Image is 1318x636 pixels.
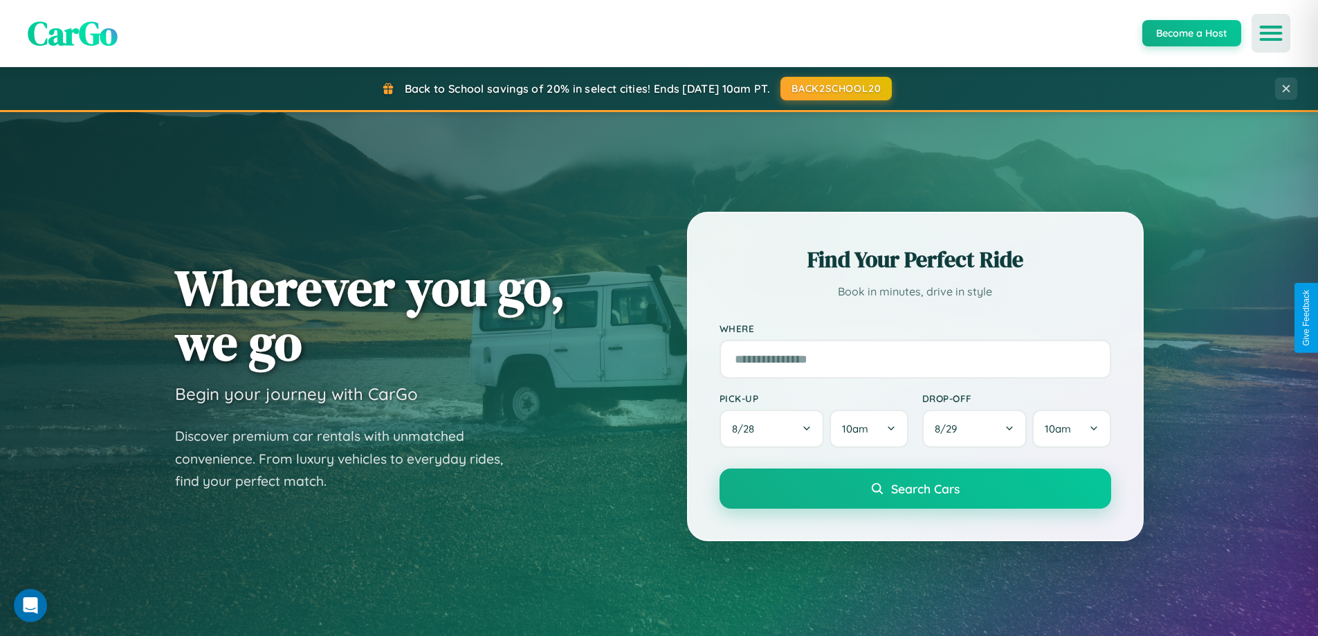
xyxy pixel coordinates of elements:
p: Book in minutes, drive in style [720,282,1111,302]
span: 8 / 29 [935,422,964,435]
label: Pick-up [720,392,908,404]
span: Search Cars [891,481,960,496]
span: Back to School savings of 20% in select cities! Ends [DATE] 10am PT. [405,82,770,96]
button: 10am [830,410,908,448]
button: BACK2SCHOOL20 [780,77,892,100]
div: Open Intercom Messenger [14,589,47,622]
span: 10am [1045,422,1071,435]
span: CarGo [28,10,118,56]
button: Search Cars [720,469,1111,509]
p: Discover premium car rentals with unmatched convenience. From luxury vehicles to everyday rides, ... [175,425,521,493]
h1: Wherever you go, we go [175,260,565,370]
button: Become a Host [1142,20,1241,46]
button: 8/29 [922,410,1027,448]
label: Where [720,322,1111,334]
span: 10am [842,422,868,435]
button: 10am [1032,410,1110,448]
label: Drop-off [922,392,1111,404]
button: 8/28 [720,410,825,448]
button: Open menu [1252,14,1290,53]
h3: Begin your journey with CarGo [175,383,418,404]
span: 8 / 28 [732,422,761,435]
div: Give Feedback [1301,290,1311,346]
h2: Find Your Perfect Ride [720,244,1111,275]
